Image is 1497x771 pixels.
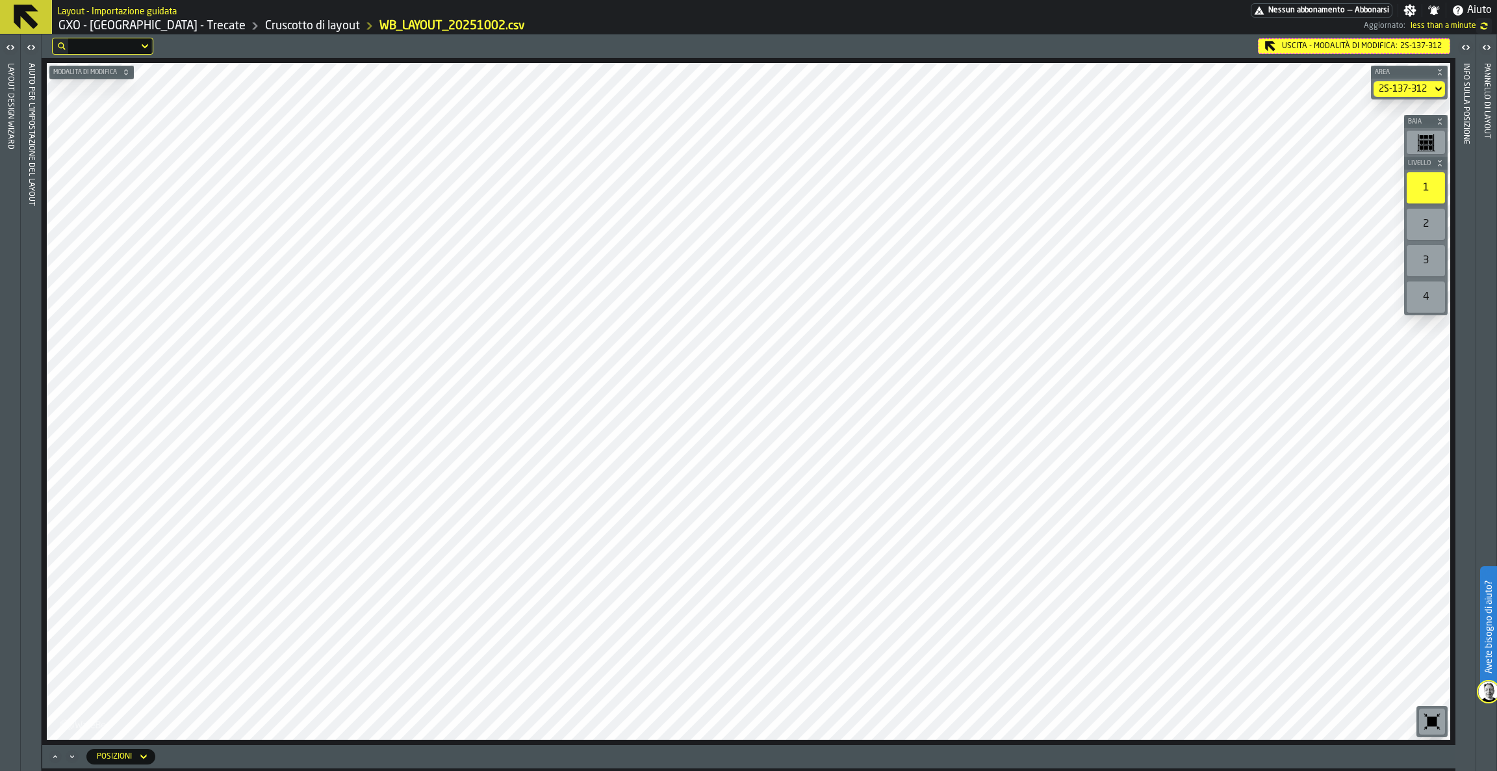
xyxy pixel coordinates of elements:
div: button-toolbar-undefined [1416,706,1448,737]
div: 3 [1407,245,1445,276]
header: Aiuto per l'impostazione del layout [21,34,41,771]
div: button-toolbar-undefined [1404,242,1448,279]
label: button-toggle-undefined [1476,18,1492,34]
a: logo-header [49,711,123,737]
div: 4 [1407,281,1445,313]
span: Abbonarsi [1355,6,1389,15]
div: DropdownMenuValue-2S-137-312 [1374,81,1445,97]
span: Livello [1405,160,1433,167]
span: Nessun abbonamento [1268,6,1345,15]
div: DropdownMenuValue-locations [86,749,155,764]
span: Aiuto [1467,3,1492,18]
div: button-toolbar-undefined [1404,206,1448,242]
div: button-toolbar-undefined [1404,170,1448,206]
div: button-toolbar-undefined [1404,279,1448,315]
label: button-toggle-Aperto [1,37,19,60]
a: link-to-/wh/i/7274009e-5361-4e21-8e36-7045ee840609/pricing/ [1251,3,1392,18]
div: Info sulla posizione [1461,60,1470,768]
label: button-toggle-Aperto [22,37,40,60]
div: Pannello di layout [1482,60,1491,768]
button: button- [1404,115,1448,128]
div: button-toolbar-undefined [1404,128,1448,157]
button: Minimize [64,750,80,763]
div: DropdownMenuValue-locations [97,752,132,761]
div: DropdownMenuValue-2S-137-312 [1379,84,1427,94]
label: button-toggle-Impostazioni [1398,4,1422,17]
button: button- [49,66,134,79]
button: Maximize [47,750,63,763]
a: link-to-/wh/i/7274009e-5361-4e21-8e36-7045ee840609/designer [265,19,360,33]
div: hide filter [58,42,66,50]
span: 07/10/2025, 15:43:04 [1411,21,1476,31]
label: button-toggle-Aperto [1457,37,1475,60]
span: Area [1372,69,1433,76]
span: — [1348,6,1352,15]
div: Layout Design Wizard [6,60,15,768]
label: Avete bisogno di aiuto? [1481,568,1496,686]
a: link-to-/wh/i/7274009e-5361-4e21-8e36-7045ee840609/import/layout/a440ea03-0157-4686-90f1-068cc1ad... [379,19,525,33]
div: Abbonamento al menu [1251,3,1392,18]
span: Aggiornato: [1364,21,1405,31]
span: 2S-137-312 [1400,42,1442,51]
label: button-toggle-Aiuto [1446,3,1497,18]
label: button-toggle-Notifiche [1422,4,1446,17]
h2: Sub Title [57,4,177,17]
header: Info sulla posizione [1455,34,1476,771]
div: 2 [1407,209,1445,240]
div: Aiuto per l'impostazione del layout [27,60,36,768]
header: Pannello di layout [1476,34,1496,771]
button: button- [1371,66,1448,79]
span: Modalità di modifica [51,69,120,76]
label: button-toggle-Aperto [1478,37,1496,60]
span: Baia [1405,118,1433,125]
div: 1 [1407,172,1445,203]
svg: Azzeramento dello zoom e della posizione [1422,711,1442,732]
div: Uscita - Modalità di Modifica: [1258,38,1450,54]
nav: Breadcrumb [57,18,711,34]
button: button- [1404,157,1448,170]
a: link-to-/wh/i/7274009e-5361-4e21-8e36-7045ee840609 [58,19,246,33]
